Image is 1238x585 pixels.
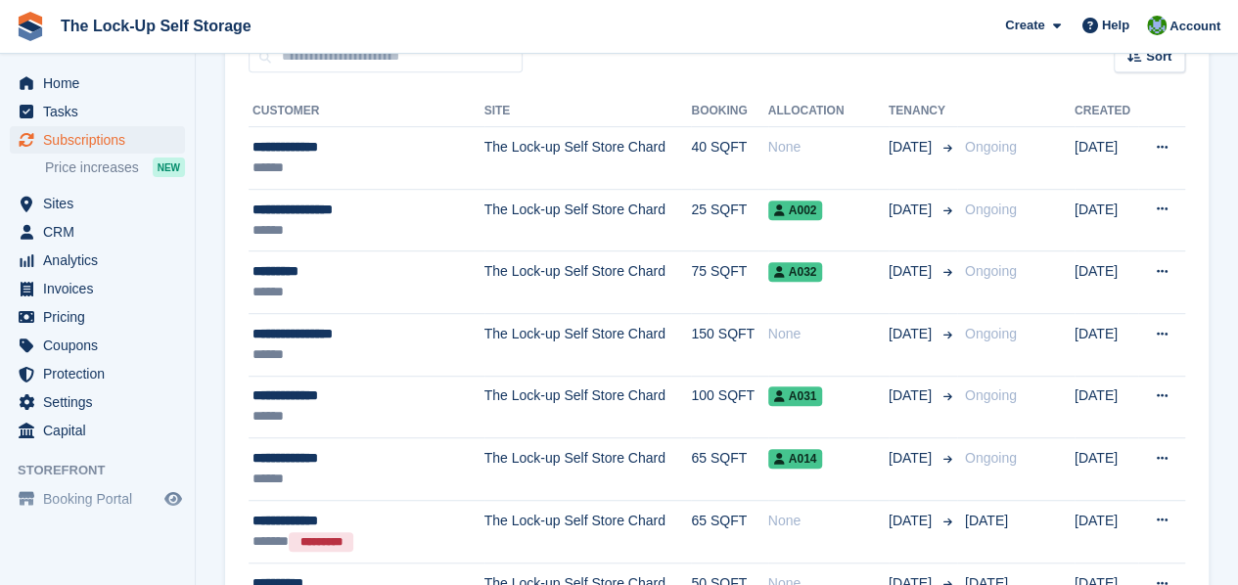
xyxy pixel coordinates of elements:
[10,126,185,154] a: menu
[1146,47,1171,67] span: Sort
[484,127,692,190] td: The Lock-up Self Store Chard
[691,376,767,438] td: 100 SQFT
[484,376,692,438] td: The Lock-up Self Store Chard
[249,96,484,127] th: Customer
[889,200,936,220] span: [DATE]
[484,438,692,501] td: The Lock-up Self Store Chard
[43,69,160,97] span: Home
[1075,500,1138,562] td: [DATE]
[889,385,936,406] span: [DATE]
[965,202,1017,217] span: Ongoing
[43,126,160,154] span: Subscriptions
[1147,16,1167,35] img: Andrew Beer
[768,386,823,406] span: A031
[691,96,767,127] th: Booking
[889,324,936,344] span: [DATE]
[691,500,767,562] td: 65 SQFT
[889,448,936,469] span: [DATE]
[53,10,259,42] a: The Lock-Up Self Storage
[18,461,195,480] span: Storefront
[161,487,185,511] a: Preview store
[965,387,1017,403] span: Ongoing
[691,189,767,251] td: 25 SQFT
[1075,96,1138,127] th: Created
[153,157,185,177] div: NEW
[43,360,160,387] span: Protection
[43,417,160,444] span: Capital
[889,96,957,127] th: Tenancy
[484,189,692,251] td: The Lock-up Self Store Chard
[1102,16,1129,35] span: Help
[965,139,1017,155] span: Ongoing
[43,190,160,217] span: Sites
[1075,189,1138,251] td: [DATE]
[768,137,889,157] div: None
[10,485,185,513] a: menu
[10,69,185,97] a: menu
[1075,376,1138,438] td: [DATE]
[43,332,160,359] span: Coupons
[43,485,160,513] span: Booking Portal
[45,158,139,177] span: Price increases
[1075,127,1138,190] td: [DATE]
[10,332,185,359] a: menu
[43,388,160,416] span: Settings
[965,263,1017,279] span: Ongoing
[10,360,185,387] a: menu
[10,98,185,125] a: menu
[10,388,185,416] a: menu
[1075,313,1138,376] td: [DATE]
[43,303,160,331] span: Pricing
[691,438,767,501] td: 65 SQFT
[1005,16,1044,35] span: Create
[768,449,823,469] span: A014
[768,262,823,282] span: A032
[43,247,160,274] span: Analytics
[889,511,936,531] span: [DATE]
[1075,438,1138,501] td: [DATE]
[768,511,889,531] div: None
[1169,17,1220,36] span: Account
[10,275,185,302] a: menu
[43,98,160,125] span: Tasks
[768,96,889,127] th: Allocation
[10,303,185,331] a: menu
[965,513,1008,528] span: [DATE]
[768,324,889,344] div: None
[484,313,692,376] td: The Lock-up Self Store Chard
[768,201,823,220] span: A002
[43,218,160,246] span: CRM
[965,450,1017,466] span: Ongoing
[10,417,185,444] a: menu
[484,251,692,314] td: The Lock-up Self Store Chard
[10,247,185,274] a: menu
[10,190,185,217] a: menu
[691,251,767,314] td: 75 SQFT
[965,326,1017,341] span: Ongoing
[691,127,767,190] td: 40 SQFT
[10,218,185,246] a: menu
[484,96,692,127] th: Site
[1075,251,1138,314] td: [DATE]
[889,137,936,157] span: [DATE]
[45,157,185,178] a: Price increases NEW
[889,261,936,282] span: [DATE]
[484,500,692,562] td: The Lock-up Self Store Chard
[43,275,160,302] span: Invoices
[691,313,767,376] td: 150 SQFT
[16,12,45,41] img: stora-icon-8386f47178a22dfd0bd8f6a31ec36ba5ce8667c1dd55bd0f319d3a0aa187defe.svg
